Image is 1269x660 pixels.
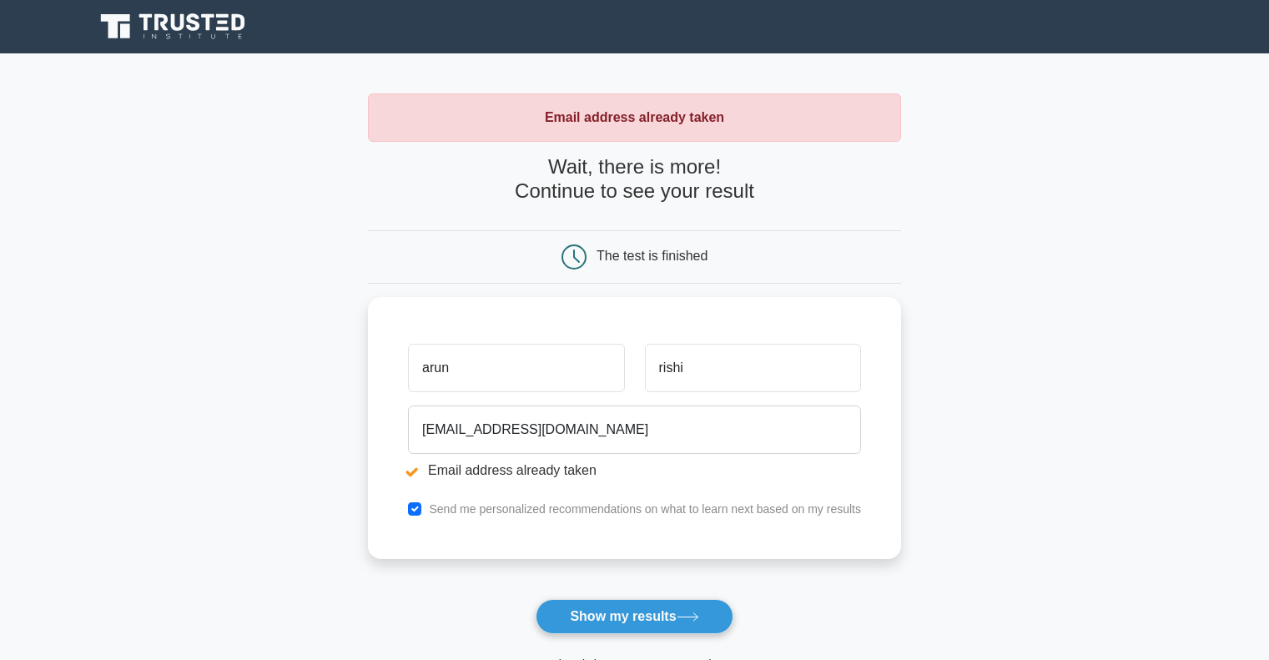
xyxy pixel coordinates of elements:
[545,110,724,124] strong: Email address already taken
[408,461,861,481] li: Email address already taken
[368,155,901,204] h4: Wait, there is more! Continue to see your result
[597,249,708,263] div: The test is finished
[429,502,861,516] label: Send me personalized recommendations on what to learn next based on my results
[536,599,733,634] button: Show my results
[645,344,861,392] input: Last name
[408,406,861,454] input: Email
[408,344,624,392] input: First name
